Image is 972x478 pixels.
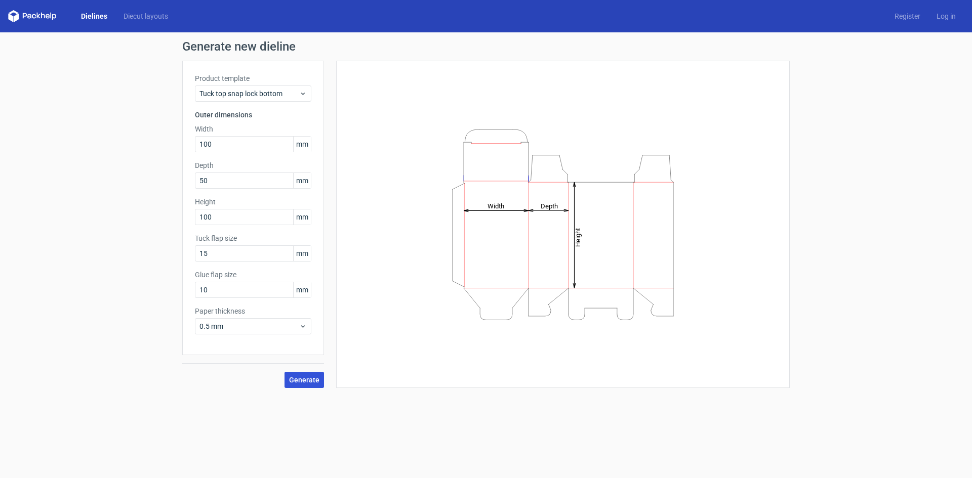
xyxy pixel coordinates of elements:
label: Glue flap size [195,270,311,280]
label: Product template [195,73,311,83]
button: Generate [285,372,324,388]
h3: Outer dimensions [195,110,311,120]
span: mm [293,209,311,225]
span: Generate [289,376,319,383]
a: Diecut layouts [115,11,176,21]
a: Log in [928,11,964,21]
span: 0.5 mm [199,321,299,331]
a: Register [886,11,928,21]
h1: Generate new dieline [182,40,790,53]
span: mm [293,173,311,188]
label: Tuck flap size [195,233,311,243]
tspan: Height [574,228,582,246]
label: Depth [195,160,311,170]
span: mm [293,137,311,152]
tspan: Depth [541,202,558,209]
span: Tuck top snap lock bottom [199,89,299,99]
label: Paper thickness [195,306,311,316]
span: mm [293,246,311,261]
label: Width [195,124,311,134]
a: Dielines [73,11,115,21]
span: mm [293,282,311,297]
label: Height [195,197,311,207]
tspan: Width [488,202,504,209]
